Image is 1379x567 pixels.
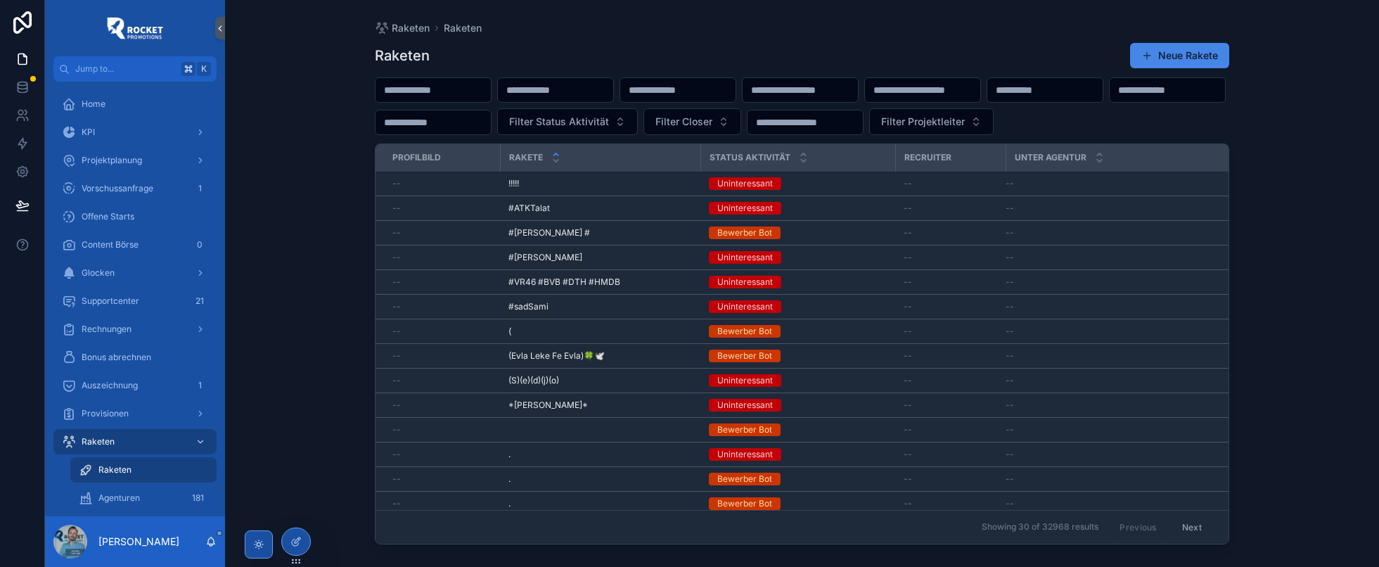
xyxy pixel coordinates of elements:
[392,498,492,509] a: --
[1006,375,1212,386] a: --
[191,293,208,310] div: 21
[392,203,492,214] a: --
[508,252,582,263] span: #[PERSON_NAME]
[881,115,965,129] span: Filter Projektleiter
[82,183,153,194] span: Vorschussanfrage
[82,155,142,166] span: Projektplanung
[82,211,134,222] span: Offene Starts
[375,46,430,65] h1: Raketen
[392,152,441,163] span: Profilbild
[717,473,772,485] div: Bewerber Bot
[392,21,430,35] span: Raketen
[717,399,773,412] div: Uninteressant
[982,522,1098,533] span: Showing 30 of 32968 results
[508,276,692,288] a: #VR46 #BVB #DTH #HMDB
[392,301,492,312] a: --
[1015,152,1086,163] span: Unter Agentur
[709,276,887,288] a: Uninteressant
[191,180,208,197] div: 1
[508,350,692,362] a: (Evla Leke Fe Evla)🍀🕊️
[53,204,217,229] a: Offene Starts
[392,400,492,411] a: --
[717,325,772,338] div: Bewerber Bot
[717,374,773,387] div: Uninteressant
[709,227,887,239] a: Bewerber Bot
[904,498,997,509] a: --
[392,252,492,263] a: --
[904,326,997,337] a: --
[509,115,609,129] span: Filter Status Aktivität
[869,108,994,135] button: Select Button
[508,449,692,460] a: .
[82,127,95,138] span: KPI
[1006,203,1014,214] span: --
[709,300,887,313] a: Uninteressant
[70,457,217,483] a: Raketen
[904,301,912,312] span: --
[904,400,912,411] span: --
[509,152,543,163] span: Rakete
[1130,43,1229,68] button: Neue Rakete
[53,232,217,257] a: Content Börse0
[508,473,692,485] a: .
[904,203,912,214] span: --
[508,400,588,411] span: *[PERSON_NAME]*
[904,473,912,485] span: --
[53,56,217,82] button: Jump to...K
[53,288,217,314] a: Supportcenter21
[904,301,997,312] a: --
[709,251,887,264] a: Uninteressant
[53,91,217,117] a: Home
[508,178,692,189] a: !!!!!
[904,276,997,288] a: --
[1006,326,1212,337] a: --
[1006,498,1014,509] span: --
[53,148,217,173] a: Projektplanung
[655,115,712,129] span: Filter Closer
[497,108,638,135] button: Select Button
[904,424,912,435] span: --
[709,448,887,461] a: Uninteressant
[508,326,511,337] span: (
[508,449,511,460] span: .
[98,464,132,476] span: Raketen
[508,498,692,509] a: .
[53,429,217,454] a: Raketen
[1006,227,1212,238] a: --
[392,400,401,411] span: --
[191,236,208,253] div: 0
[717,448,773,461] div: Uninteressant
[904,400,997,411] a: --
[392,449,492,460] a: --
[1006,227,1014,238] span: --
[709,325,887,338] a: Bewerber Bot
[392,473,492,485] a: --
[1006,400,1014,411] span: --
[508,498,511,509] span: .
[904,227,912,238] span: --
[392,424,492,435] a: --
[904,449,997,460] a: --
[508,375,559,386] span: (S)(e)(d)(j)(o)
[392,424,401,435] span: --
[904,178,912,189] span: --
[508,203,550,214] span: #ATKTalat
[904,375,912,386] span: --
[904,350,997,362] a: --
[82,408,129,419] span: Provisionen
[508,301,549,312] span: #sadSami
[444,21,482,35] span: Raketen
[392,252,401,263] span: --
[1006,178,1212,189] a: --
[53,345,217,370] a: Bonus abrechnen
[53,373,217,398] a: Auszeichnung1
[717,350,772,362] div: Bewerber Bot
[709,497,887,510] a: Bewerber Bot
[191,377,208,394] div: 1
[53,401,217,426] a: Provisionen
[82,98,105,110] span: Home
[904,252,997,263] a: --
[508,400,692,411] a: *[PERSON_NAME]*
[709,177,887,190] a: Uninteressant
[82,324,132,335] span: Rechnungen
